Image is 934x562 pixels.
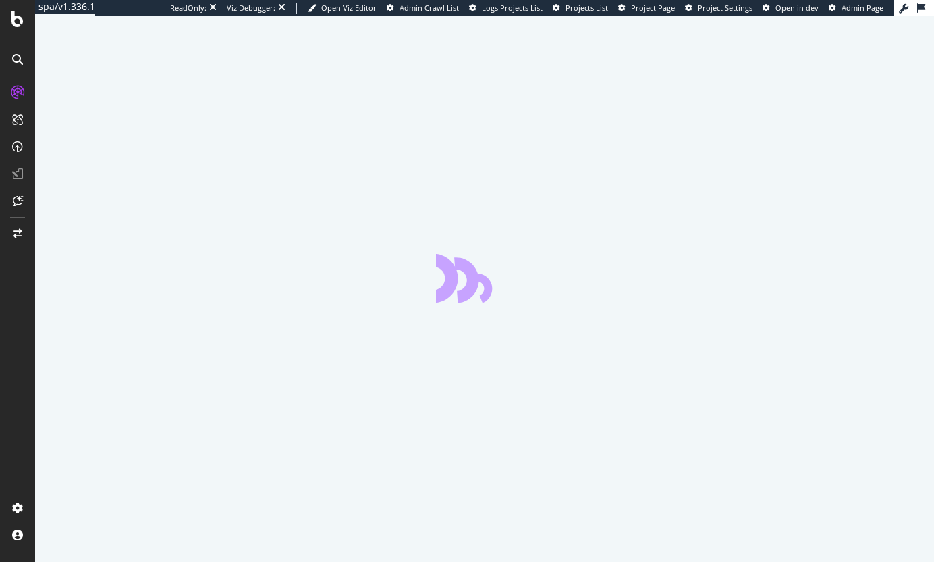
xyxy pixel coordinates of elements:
[170,3,207,14] div: ReadOnly:
[775,3,819,13] span: Open in dev
[387,3,459,14] a: Admin Crawl List
[321,3,377,13] span: Open Viz Editor
[698,3,752,13] span: Project Settings
[618,3,675,14] a: Project Page
[553,3,608,14] a: Projects List
[685,3,752,14] a: Project Settings
[227,3,275,14] div: Viz Debugger:
[631,3,675,13] span: Project Page
[763,3,819,14] a: Open in dev
[469,3,543,14] a: Logs Projects List
[829,3,883,14] a: Admin Page
[842,3,883,13] span: Admin Page
[482,3,543,13] span: Logs Projects List
[400,3,459,13] span: Admin Crawl List
[308,3,377,14] a: Open Viz Editor
[566,3,608,13] span: Projects List
[436,254,533,303] div: animation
